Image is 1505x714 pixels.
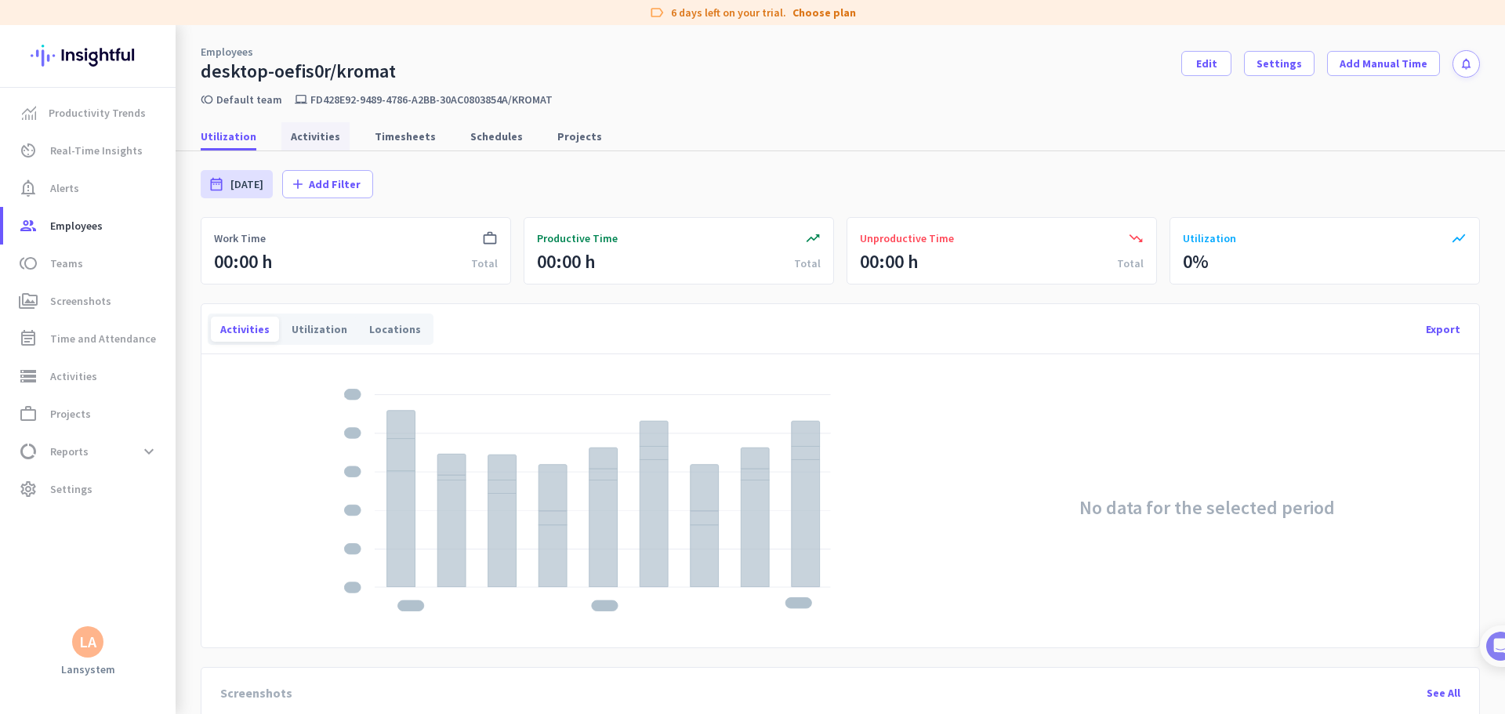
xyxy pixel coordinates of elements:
i: work_outline [482,230,498,246]
div: Total [471,256,498,271]
i: date_range [209,176,224,192]
span: Teams [50,254,83,273]
span: Settings [50,480,92,498]
span: Schedules [470,129,523,144]
span: Projects [50,404,91,423]
button: Add your employees [60,299,212,330]
span: [DATE] [230,176,263,192]
div: Total [794,256,821,271]
a: perm_mediaScreenshots [3,282,176,320]
a: event_noteTime and Attendance [3,320,176,357]
button: expand_more [135,437,163,466]
span: Unproductive Time [860,230,954,246]
p: 1 of 4 done [16,128,78,144]
div: Total [1117,256,1144,271]
span: Productivity Trends [49,103,146,122]
span: Edit [1196,56,1217,71]
span: Screenshots [50,292,111,310]
span: Messages [91,528,145,539]
button: Tasks [235,489,314,552]
i: av_timer [19,141,38,160]
a: storageActivities [3,357,176,395]
i: label [649,5,665,20]
div: Screenshots [211,680,302,705]
button: notifications [1452,50,1480,78]
div: 2Initial tracking settings and how to edit them [29,368,285,404]
button: Help [157,489,235,552]
span: Projects [557,129,602,144]
div: Export [1413,310,1473,348]
i: data_usage [19,442,38,461]
button: Add Manual Time [1327,51,1440,76]
i: perm_media [19,292,38,310]
div: Locations [360,317,430,342]
button: Settings [1244,51,1315,76]
button: addAdd Filter [282,170,373,198]
span: Home [23,528,55,539]
i: trending_up [805,230,821,246]
i: group [19,216,38,235]
i: show_chart [1451,230,1467,246]
div: Add employees [60,194,266,210]
h1: Tasks [133,7,183,34]
img: Insightful logo [31,25,145,86]
a: tollTeams [3,245,176,282]
span: Utilization [201,129,256,144]
div: Add employees [29,189,285,214]
span: Utilization [1183,230,1236,246]
span: Time and Attendance [50,329,156,348]
span: Real-Time Insights [50,141,143,160]
div: 00:00 h [214,249,273,274]
span: Tasks [257,528,291,539]
img: Profile image for Tamara [56,85,81,111]
i: toll [19,254,38,273]
a: notification_importantAlerts [3,169,176,207]
div: desktop-oefis0r/kromat [201,60,396,83]
i: settings [19,480,38,498]
a: groupEmployees [3,207,176,245]
a: settingsSettings [3,470,176,508]
i: toll [201,93,213,106]
i: work_outline [19,404,38,423]
div: Start collecting data [60,444,266,459]
img: menu-item [22,106,36,120]
img: placeholder-stacked-chart.svg [344,389,831,611]
a: work_outlineProjects [3,395,176,433]
span: Alerts [50,179,79,198]
i: laptop_mac [295,93,307,106]
a: data_usageReportsexpand_more [3,433,176,470]
div: [PERSON_NAME] from Insightful [87,90,258,106]
span: Reports [50,442,89,461]
div: It's time to add your employees! This is crucial since Insightful will start collecting their act... [60,220,273,286]
span: Help [183,528,209,539]
div: 00:00 h [537,249,596,274]
a: Employees [201,44,253,60]
i: notifications [1460,57,1473,71]
span: Work Time [214,230,266,246]
i: storage [19,367,38,386]
h2: No data for the selected period [1079,498,1335,517]
i: add [290,176,306,192]
p: fd428e92-9489-4786-a2bb-30ac0803854a/kromat [310,92,553,107]
a: Choose plan [792,5,856,20]
div: You're just a few steps away from completing the essential app setup [22,38,292,76]
span: Activities [50,367,97,386]
div: 0% [1183,249,1209,274]
span: Employees [50,216,103,235]
button: Messages [78,489,157,552]
i: event_note [19,329,38,348]
div: Activities [211,317,279,342]
span: Productive Time [537,230,618,246]
span: Activities [291,129,340,144]
span: Settings [1257,56,1302,71]
div: Initial tracking settings and how to edit them [60,373,266,404]
a: menu-itemProductivity Trends [3,94,176,132]
span: Timesheets [375,129,436,144]
button: Edit [1181,51,1231,76]
div: 3Start collecting data [29,438,285,463]
div: Utilization [282,317,357,342]
a: Default team [216,92,282,107]
a: av_timerReal-Time Insights [3,132,176,169]
i: notification_important [19,179,38,198]
div: See All [1414,674,1473,712]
